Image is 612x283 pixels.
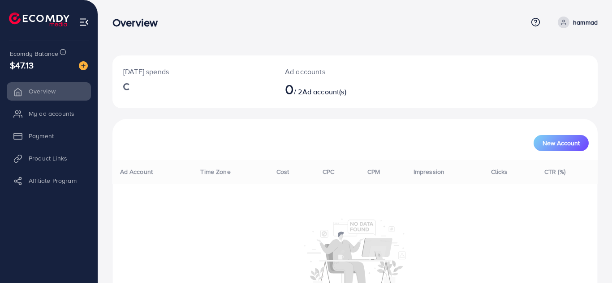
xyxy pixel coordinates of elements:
[112,16,165,29] h3: Overview
[554,17,598,28] a: hammad
[9,13,69,26] img: logo
[573,17,598,28] p: hammad
[285,80,385,97] h2: / 2
[10,49,58,58] span: Ecomdy Balance
[285,79,294,99] span: 0
[10,59,34,72] span: $47.13
[285,66,385,77] p: Ad accounts
[79,61,88,70] img: image
[123,66,263,77] p: [DATE] spends
[534,135,589,151] button: New Account
[79,17,89,27] img: menu
[302,87,346,97] span: Ad account(s)
[543,140,580,146] span: New Account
